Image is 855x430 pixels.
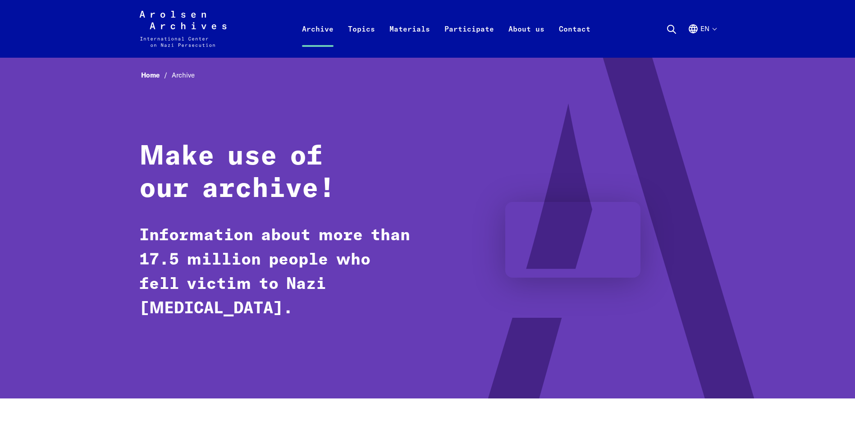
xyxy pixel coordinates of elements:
[688,23,716,56] button: English, language selection
[141,71,172,79] a: Home
[139,69,716,82] nav: Breadcrumb
[552,22,598,58] a: Contact
[382,22,437,58] a: Materials
[295,22,341,58] a: Archive
[437,22,501,58] a: Participate
[139,141,412,206] h1: Make use of our archive!
[139,224,412,321] p: Information about more than 17.5 million people who fell victim to Nazi [MEDICAL_DATA].
[341,22,382,58] a: Topics
[172,71,195,79] span: Archive
[295,11,598,47] nav: Primary
[501,22,552,58] a: About us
